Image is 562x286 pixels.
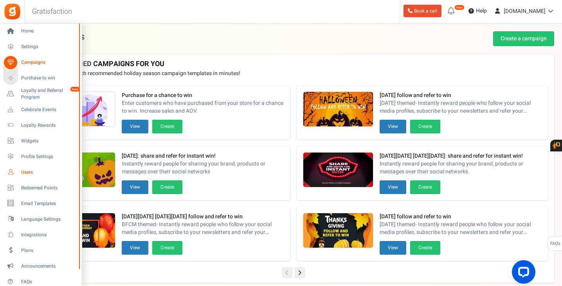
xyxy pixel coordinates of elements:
a: Help [465,5,490,17]
span: Home [21,28,76,34]
a: Book a call [403,5,441,17]
a: Loyalty and Referral Program New [3,87,78,101]
a: Announcements [3,259,78,273]
a: Profile Settings [3,150,78,163]
strong: [DATE] follow and refer to win [380,92,542,99]
h4: RECOMMENDED CAMPAIGNS FOR YOU [39,60,548,68]
span: [DATE] themed- Instantly reward people who follow your social media profiles, subscribe to your n... [380,221,542,236]
a: Users [3,165,78,179]
h3: Gratisfaction [23,4,81,20]
span: FAQs [550,236,560,251]
span: FAQs [21,279,76,285]
span: Instantly reward people for sharing your brand, products or messages over their social networks [122,160,284,176]
span: BFCM themed- Instantly reward people who follow your social media profiles, subscribe to your new... [122,221,284,236]
a: Create a campaign [493,31,554,46]
button: Create [410,120,440,133]
span: [DOMAIN_NAME] [504,7,546,15]
img: Recommended Campaigns [303,213,373,248]
img: Recommended Campaigns [303,92,373,127]
button: View [380,120,406,133]
span: Integrations [21,232,76,238]
strong: [DATE] follow and refer to win [380,213,542,221]
a: Home [3,25,78,38]
span: Purchase to win [21,75,76,81]
a: Plans [3,244,78,257]
span: Help [474,7,487,15]
p: Preview and launch recommended holiday season campaign templates in minutes! [39,70,548,77]
span: [DATE] themed- Instantly reward people who follow your social media profiles, subscribe to your n... [380,99,542,115]
strong: Purchase for a chance to win [122,92,284,99]
span: Email Templates [21,200,76,207]
span: Enter customers who have purchased from your store for a chance to win. Increase sales and AOV. [122,99,284,115]
button: View [380,241,406,255]
a: Integrations [3,228,78,241]
button: View [122,180,148,194]
button: View [380,180,406,194]
span: Instantly reward people for sharing your brand, products or messages over their social networks [380,160,542,176]
a: Loyalty Rewards [3,119,78,132]
strong: [DATE][DATE] [DATE][DATE]: share and refer for instant win! [380,152,542,160]
span: Widgets [21,138,76,144]
strong: [DATE][DATE] [DATE][DATE] follow and refer to win [122,213,284,221]
span: Language Settings [21,216,76,223]
button: View [122,120,148,133]
em: New [70,86,80,92]
a: Language Settings [3,212,78,226]
button: Create [152,241,182,255]
a: Campaigns [3,56,78,69]
span: Profile Settings [21,153,76,160]
span: Loyalty Rewards [21,122,76,129]
button: View [122,241,148,255]
span: Campaigns [21,59,76,66]
a: Celebrate Events [3,103,78,116]
span: Plans [21,247,76,254]
span: Loyalty and Referral Program [21,87,78,101]
a: Purchase to win [3,72,78,85]
button: Create [152,120,182,133]
a: Widgets [3,134,78,147]
a: Settings [3,40,78,54]
em: New [454,5,465,10]
span: Announcements [21,263,76,270]
img: Gratisfaction [4,3,21,20]
button: Create [410,241,440,255]
button: Create [152,180,182,194]
a: Redeemed Points [3,181,78,194]
strong: [DATE]: share and refer for instant win! [122,152,284,160]
a: Email Templates [3,197,78,210]
img: Recommended Campaigns [303,153,373,188]
span: Users [21,169,76,176]
button: Create [410,180,440,194]
span: Redeemed Points [21,185,76,191]
span: Celebrate Events [21,106,76,113]
span: Settings [21,43,76,50]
